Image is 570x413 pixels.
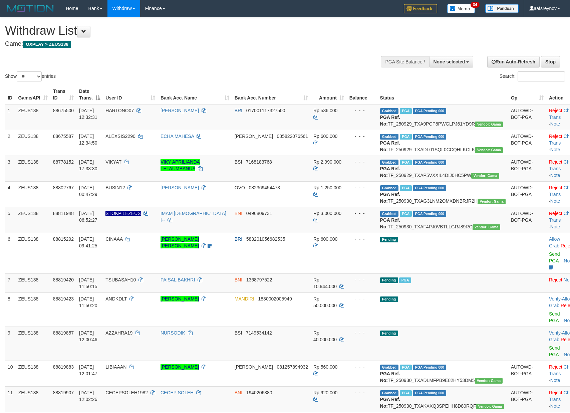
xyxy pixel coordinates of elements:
b: PGA Ref. No: [380,192,400,204]
span: LIBIAAAN [105,364,126,370]
span: PGA Pending [413,185,446,191]
span: Vendor URL: https://trx31.1velocity.biz [475,147,503,153]
span: Pending [380,277,398,283]
span: Copy 1368797522 to clipboard [246,277,272,282]
img: panduan.png [485,4,519,13]
span: TSUBASAH10 [105,277,136,282]
span: [DATE] 12:02:26 [79,390,97,402]
span: Marked by aafsreyleap [400,185,411,191]
button: None selected [429,56,474,67]
td: AUTOWD-BOT-PGA [508,361,546,386]
span: Marked by aaftrukkakada [400,108,411,114]
a: Note [550,198,560,204]
a: VIKY APRILIANDA TELAUMBANUA [161,159,200,171]
div: - - - [349,389,375,396]
span: [DATE] 06:52:27 [79,211,97,223]
span: Copy 082369454473 to clipboard [249,185,280,190]
div: - - - [349,295,375,302]
div: - - - [349,107,375,114]
span: VIKYAT [105,159,121,165]
select: Showentries [17,71,42,81]
span: [DATE] 12:32:31 [79,108,97,120]
span: OVO [235,185,245,190]
td: AUTOWD-BOT-PGA [508,386,546,412]
div: - - - [349,210,375,217]
div: - - - [349,133,375,140]
span: 88811948 [53,211,74,216]
span: 34 [471,2,480,8]
span: [DATE] 11:50:20 [79,296,97,308]
td: AUTOWD-BOT-PGA [508,181,546,207]
span: PGA Pending [413,365,446,370]
span: MANDIRI [235,296,254,301]
span: Grabbed [380,365,399,370]
span: · [549,236,561,248]
th: Date Trans.: activate to sort column descending [76,85,103,104]
td: ZEUS138 [16,292,50,327]
td: TF_250929_TXADL01SQL0CCQHLKCLK [377,130,508,156]
div: - - - [349,364,375,370]
a: Reject [549,211,562,216]
span: [DATE] 12:01:47 [79,364,97,376]
span: Vendor URL: https://trx31.1velocity.biz [471,173,499,179]
td: ZEUS138 [16,207,50,233]
span: Rp 2.990.000 [313,159,341,165]
div: - - - [349,159,375,165]
th: Op: activate to sort column ascending [508,85,546,104]
span: CINAAA [105,236,122,242]
span: [DATE] 11:50:15 [79,277,97,289]
a: [PERSON_NAME] [161,364,199,370]
span: [DATE] 00:47:29 [79,185,97,197]
a: [PERSON_NAME] [161,296,199,301]
img: Button%20Memo.svg [447,4,475,13]
td: AUTOWD-BOT-PGA [508,104,546,130]
h4: Game: [5,41,373,47]
span: 88819907 [53,390,74,395]
a: CECEP SOLEH [161,390,194,395]
span: Copy 7149534142 to clipboard [246,330,272,336]
a: [PERSON_NAME] [PERSON_NAME] [161,236,199,248]
img: Feedback.jpg [404,4,437,13]
span: HARTONO07 [105,108,134,113]
span: Rp 600.000 [313,134,337,139]
a: Note [550,147,560,152]
a: Note [550,378,560,383]
h1: Withdraw List [5,24,373,37]
span: BNI [235,390,242,395]
a: Reject [549,364,562,370]
span: Marked by aafpengsreynich [400,134,411,140]
span: 88802767 [53,185,74,190]
span: Grabbed [380,160,399,165]
td: TF_250929_TXAP5VXXIL4DIJ0HC5PW [377,156,508,181]
a: Reject [549,277,562,282]
span: 88675500 [53,108,74,113]
a: PAISAL BAKHRI [161,277,195,282]
span: [PERSON_NAME] [235,364,273,370]
span: Grabbed [380,211,399,217]
b: PGA Ref. No: [380,397,400,409]
td: ZEUS138 [16,156,50,181]
span: Marked by aafpengsreynich [400,365,411,370]
a: Send PGA [549,311,560,323]
span: Copy 017001117327500 to clipboard [246,108,285,113]
a: Verify [549,330,561,336]
span: 88819423 [53,296,74,301]
a: [PERSON_NAME] [161,108,199,113]
span: ALEXSIS2290 [105,134,135,139]
span: Rp 920.000 [313,390,337,395]
td: ZEUS138 [16,327,50,361]
span: Copy 7168183768 to clipboard [246,159,272,165]
a: Reject [549,134,562,139]
img: MOTION_logo.png [5,3,56,13]
span: Rp 536.000 [313,108,337,113]
span: PGA Pending [413,211,446,217]
td: TF_250930_TXADLMFPB9E82HY53DM5 [377,361,508,386]
th: User ID: activate to sort column ascending [103,85,158,104]
span: Copy 081257894932 to clipboard [277,364,308,370]
span: 88815292 [53,236,74,242]
span: Vendor URL: https://trx31.1velocity.biz [475,378,503,384]
th: Bank Acc. Name: activate to sort column ascending [158,85,232,104]
span: Marked by aafsreyleap [400,211,411,217]
div: - - - [349,236,375,242]
span: BNI [235,277,242,282]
